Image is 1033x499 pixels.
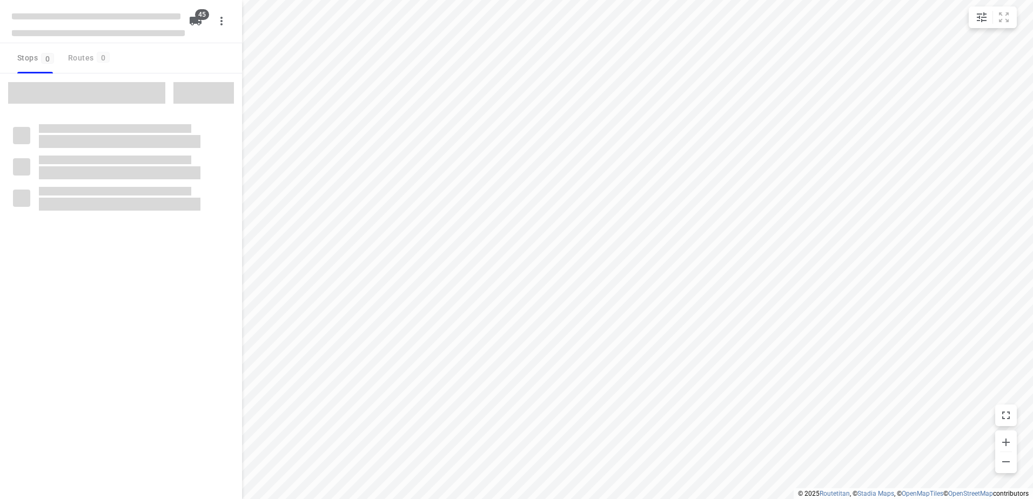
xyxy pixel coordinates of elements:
[798,490,1029,497] li: © 2025 , © , © © contributors
[902,490,943,497] a: OpenMapTiles
[820,490,850,497] a: Routetitan
[857,490,894,497] a: Stadia Maps
[948,490,993,497] a: OpenStreetMap
[969,6,1017,28] div: small contained button group
[971,6,992,28] button: Map settings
